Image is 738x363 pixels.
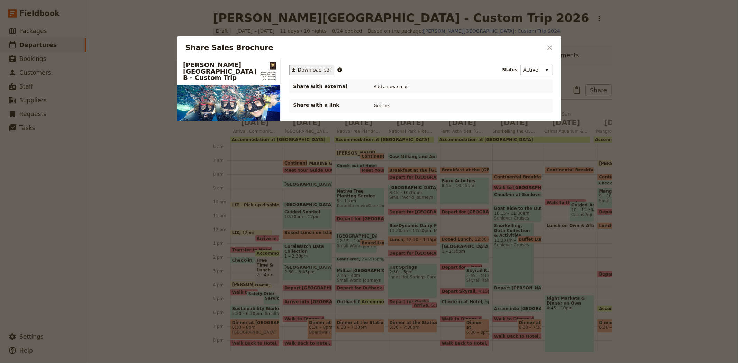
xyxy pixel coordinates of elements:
a: groups@smallworldjourneys.com.au [260,74,276,78]
a: https://www.smallworldjourneys.com.au [260,78,276,81]
button: Get link [372,102,392,110]
p: Share with a link [293,102,363,109]
button: Add a new email [372,83,410,91]
span: Status [502,67,518,73]
button: Close dialog [544,42,556,54]
span: Download pdf [298,66,331,73]
h2: Share Sales Brochure [185,43,543,53]
span: Share with external [293,83,363,90]
button: ​Download pdf [289,65,335,75]
select: Status [520,65,553,75]
a: +61 07 4054 6693 [260,71,276,73]
h1: [PERSON_NAME][GEOGRAPHIC_DATA] B - Custom Trip [183,62,256,81]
